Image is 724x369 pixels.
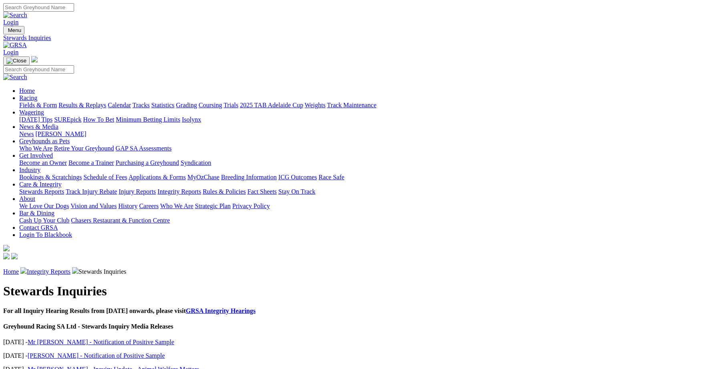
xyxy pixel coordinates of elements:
[3,34,721,42] a: Stewards Inquiries
[19,102,721,109] div: Racing
[71,217,170,224] a: Chasers Restaurant & Function Centre
[19,203,721,210] div: About
[19,210,54,217] a: Bar & Dining
[31,56,38,62] img: logo-grsa-white.png
[19,123,58,130] a: News & Media
[119,188,156,195] a: Injury Reports
[3,49,18,56] a: Login
[19,224,58,231] a: Contact GRSA
[118,203,137,209] a: History
[327,102,376,108] a: Track Maintenance
[116,116,180,123] a: Minimum Betting Limits
[19,109,44,116] a: Wagering
[129,174,186,180] a: Applications & Forms
[19,116,52,123] a: [DATE] Tips
[19,174,721,181] div: Industry
[247,188,277,195] a: Fact Sheets
[3,245,10,251] img: logo-grsa-white.png
[19,152,53,159] a: Get Involved
[19,145,52,152] a: Who We Are
[19,195,35,202] a: About
[3,26,24,34] button: Toggle navigation
[116,145,172,152] a: GAP SA Assessments
[176,102,197,108] a: Grading
[240,102,303,108] a: 2025 TAB Adelaide Cup
[19,174,82,180] a: Bookings & Scratchings
[3,339,721,346] p: [DATE] -
[3,12,27,19] img: Search
[3,323,721,330] h4: Greyhound Racing SA Ltd - Stewards Inquiry Media Releases
[278,174,317,180] a: ICG Outcomes
[27,268,70,275] a: Integrity Reports
[186,307,255,314] a: GRSA Integrity Hearings
[3,267,721,275] p: Stewards Inquiries
[19,217,721,224] div: Bar & Dining
[68,159,114,166] a: Become a Trainer
[66,188,117,195] a: Track Injury Rebate
[116,159,179,166] a: Purchasing a Greyhound
[139,203,159,209] a: Careers
[3,3,74,12] input: Search
[133,102,150,108] a: Tracks
[305,102,326,108] a: Weights
[19,231,72,238] a: Login To Blackbook
[19,94,37,101] a: Racing
[3,74,27,81] img: Search
[221,174,277,180] a: Breeding Information
[70,203,117,209] a: Vision and Values
[19,217,69,224] a: Cash Up Your Club
[3,56,30,65] button: Toggle navigation
[160,203,193,209] a: Who We Are
[19,203,69,209] a: We Love Our Dogs
[199,102,222,108] a: Coursing
[35,130,86,137] a: [PERSON_NAME]
[28,352,165,359] a: [PERSON_NAME] - Notification of Positive Sample
[19,188,64,195] a: Stewards Reports
[3,307,255,314] b: For all Inquiry Hearing Results from [DATE] onwards, please visit
[6,58,26,64] img: Close
[19,116,721,123] div: Wagering
[54,145,114,152] a: Retire Your Greyhound
[19,166,40,173] a: Industry
[203,188,246,195] a: Rules & Policies
[83,116,115,123] a: How To Bet
[19,102,57,108] a: Fields & Form
[3,268,19,275] a: Home
[187,174,219,180] a: MyOzChase
[3,352,721,359] p: [DATE] -
[72,267,78,274] img: chevron-right.svg
[181,159,211,166] a: Syndication
[11,253,18,259] img: twitter.svg
[108,102,131,108] a: Calendar
[3,284,721,299] h1: Stewards Inquiries
[19,159,721,166] div: Get Involved
[19,130,721,138] div: News & Media
[54,116,81,123] a: SUREpick
[19,138,70,144] a: Greyhounds as Pets
[19,145,721,152] div: Greyhounds as Pets
[3,253,10,259] img: facebook.svg
[19,87,35,94] a: Home
[232,203,270,209] a: Privacy Policy
[157,188,201,195] a: Integrity Reports
[182,116,201,123] a: Isolynx
[195,203,231,209] a: Strategic Plan
[19,181,62,188] a: Care & Integrity
[19,159,67,166] a: Become an Owner
[19,188,721,195] div: Care & Integrity
[3,65,74,74] input: Search
[58,102,106,108] a: Results & Replays
[318,174,344,180] a: Race Safe
[223,102,238,108] a: Trials
[83,174,127,180] a: Schedule of Fees
[19,130,34,137] a: News
[8,27,21,33] span: Menu
[28,339,174,345] a: Mr [PERSON_NAME] - Notification of Positive Sample
[278,188,315,195] a: Stay On Track
[3,19,18,26] a: Login
[151,102,175,108] a: Statistics
[20,267,27,274] img: chevron-right.svg
[3,42,27,49] img: GRSA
